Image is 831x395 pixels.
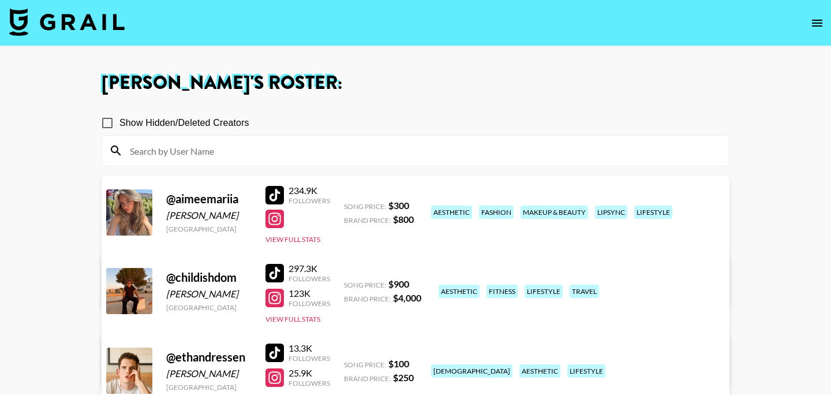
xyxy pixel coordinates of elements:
div: travel [570,285,599,298]
div: 25.9K [289,367,330,379]
div: aesthetic [439,285,480,298]
strong: $ 300 [388,200,409,211]
img: Grail Talent [9,8,125,36]
div: @ ethandressen [166,350,252,364]
div: [PERSON_NAME] [166,288,252,300]
div: fashion [479,206,514,219]
strong: $ 900 [388,278,409,289]
div: aesthetic [519,364,560,378]
span: Song Price: [344,281,386,289]
input: Search by User Name [123,141,722,160]
button: View Full Stats [265,235,320,244]
div: [GEOGRAPHIC_DATA] [166,303,252,312]
div: Followers [289,299,330,308]
div: [GEOGRAPHIC_DATA] [166,225,252,233]
h1: [PERSON_NAME] 's Roster: [102,74,729,92]
strong: $ 100 [388,358,409,369]
div: [DEMOGRAPHIC_DATA] [431,364,512,378]
span: Brand Price: [344,374,391,383]
div: [PERSON_NAME] [166,210,252,221]
strong: $ 250 [393,372,414,383]
span: Song Price: [344,202,386,211]
div: lifestyle [525,285,563,298]
strong: $ 4,000 [393,292,421,303]
strong: $ 800 [393,214,414,225]
div: 13.3K [289,342,330,354]
div: Followers [289,354,330,363]
div: 123K [289,288,330,299]
div: @ childishdom [166,270,252,285]
div: 297.3K [289,263,330,274]
div: [GEOGRAPHIC_DATA] [166,383,252,392]
div: Followers [289,196,330,205]
div: lipsync [595,206,627,219]
button: open drawer [806,12,829,35]
div: 234.9K [289,185,330,196]
div: [PERSON_NAME] [166,368,252,379]
span: Brand Price: [344,216,391,225]
div: fitness [486,285,518,298]
div: @ aimeemariia [166,192,252,206]
span: Show Hidden/Deleted Creators [119,116,249,130]
div: Followers [289,379,330,387]
div: makeup & beauty [521,206,588,219]
span: Song Price: [344,360,386,369]
div: lifestyle [567,364,605,378]
div: aesthetic [431,206,472,219]
span: Brand Price: [344,295,391,303]
div: Followers [289,274,330,283]
button: View Full Stats [265,315,320,323]
div: lifestyle [634,206,672,219]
